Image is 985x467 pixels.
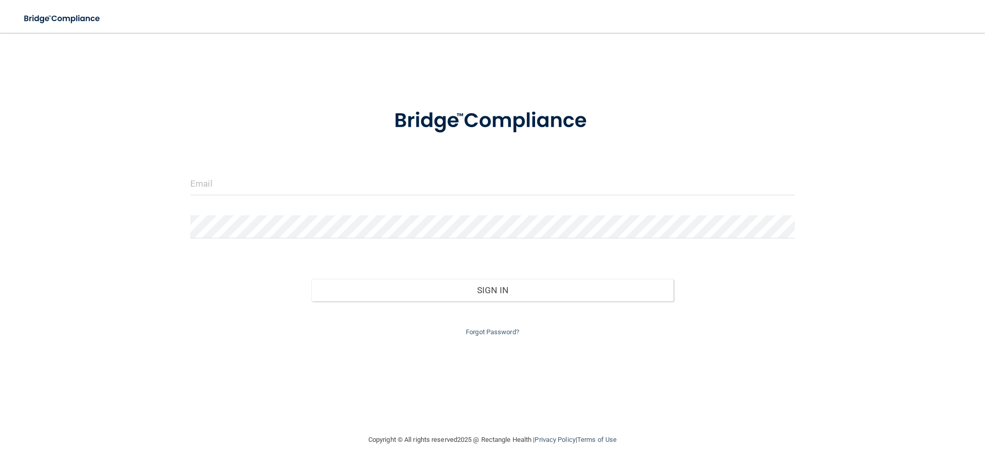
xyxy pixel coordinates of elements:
[373,94,612,148] img: bridge_compliance_login_screen.278c3ca4.svg
[466,328,519,336] a: Forgot Password?
[311,279,674,301] button: Sign In
[305,423,680,456] div: Copyright © All rights reserved 2025 @ Rectangle Health | |
[535,436,575,443] a: Privacy Policy
[15,8,110,29] img: bridge_compliance_login_screen.278c3ca4.svg
[577,436,617,443] a: Terms of Use
[190,172,795,195] input: Email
